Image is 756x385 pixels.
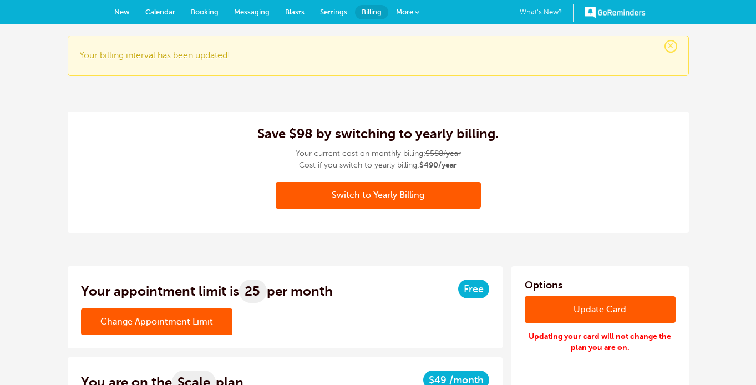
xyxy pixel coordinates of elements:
[525,280,676,291] h4: Options
[712,341,745,374] iframe: Resource center
[362,8,382,16] span: Billing
[114,8,130,16] span: New
[320,8,347,16] span: Settings
[464,283,484,295] span: Free
[525,331,676,353] p: Updating your card will not change the plan you are on.
[355,5,388,19] a: Billing
[81,280,333,303] h3: Your appointment limit is per month
[234,8,270,16] span: Messaging
[145,8,175,16] span: Calendar
[276,182,481,209] a: Switch to Yearly Billing
[525,296,676,323] a: Update Card
[81,125,676,143] h3: Save $98 by switching to yearly billing.
[396,8,413,16] span: More
[285,8,305,16] span: Blasts
[520,4,574,22] a: What's New?
[191,8,219,16] span: Booking
[79,50,677,61] p: Your billing interval has been updated!
[81,148,676,171] p: Your current cost on monthly billing: Cost if you switch to yearly billing:
[419,160,457,169] span: $490/year
[81,308,232,335] a: Change Appointment Limit
[239,280,267,303] span: 25
[664,40,677,53] span: ×
[425,149,461,158] span: $588/year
